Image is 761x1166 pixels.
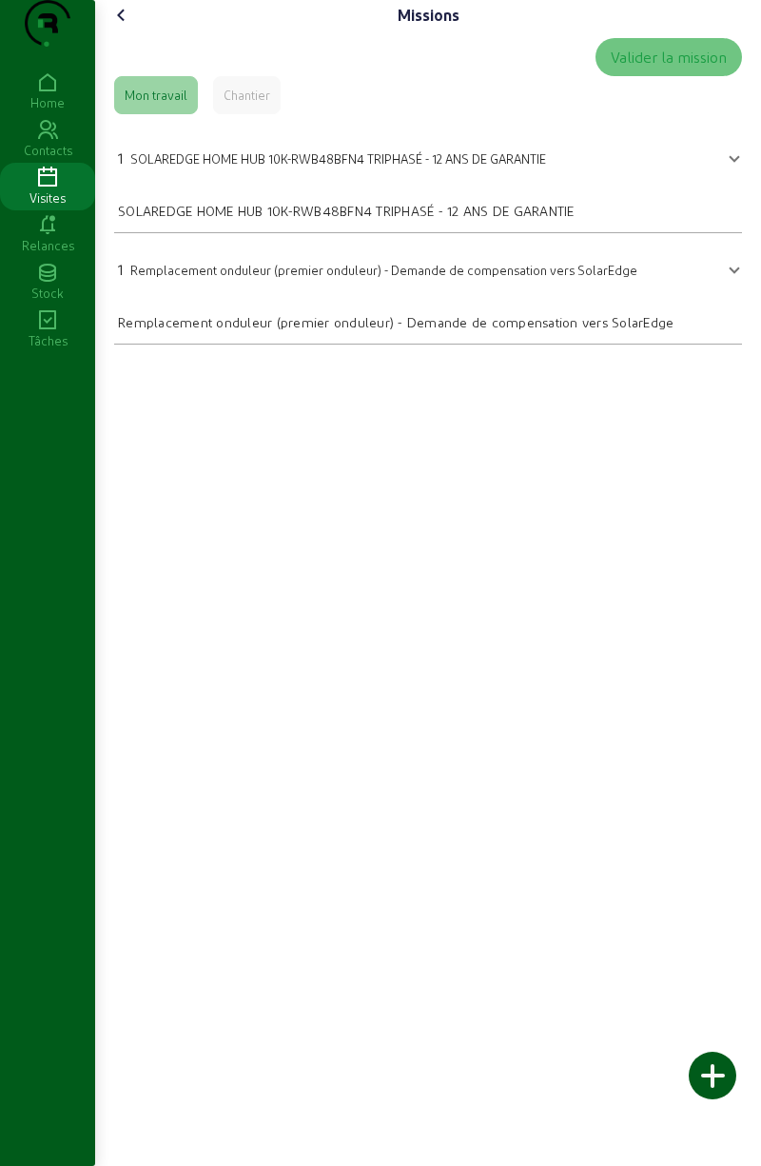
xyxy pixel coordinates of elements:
div: Missions [398,4,459,27]
div: 1Remplacement onduleur (premier onduleur) - Demande de compensation vers SolarEdge [114,294,742,336]
span: SOLAREDGE HOME HUB 10K-RWB48BFN4 TRIPHASÉ - 12 ANS DE GARANTIE [130,151,546,166]
mat-expansion-panel-header: 1SOLAREDGE HOME HUB 10K-RWB48BFN4 TRIPHASÉ - 12 ANS DE GARANTIE [114,129,742,183]
span: 1 [118,148,123,167]
span: Remplacement onduleur (premier onduleur) - Demande de compensation vers SolarEdge [130,263,637,277]
div: Chantier [224,87,270,104]
span: 1 [118,260,123,278]
div: SOLAREDGE HOME HUB 10K-RWB48BFN4 TRIPHASÉ - 12 ANS DE GARANTIE [118,202,738,221]
mat-expansion-panel-header: 1Remplacement onduleur (premier onduleur) - Demande de compensation vers SolarEdge [114,241,742,294]
button: Valider la mission [595,38,742,76]
div: Remplacement onduleur (premier onduleur) - Demande de compensation vers SolarEdge [118,313,738,332]
div: 1SOLAREDGE HOME HUB 10K-RWB48BFN4 TRIPHASÉ - 12 ANS DE GARANTIE [114,183,742,225]
div: Valider la mission [611,46,727,69]
div: Mon travail [125,87,187,104]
